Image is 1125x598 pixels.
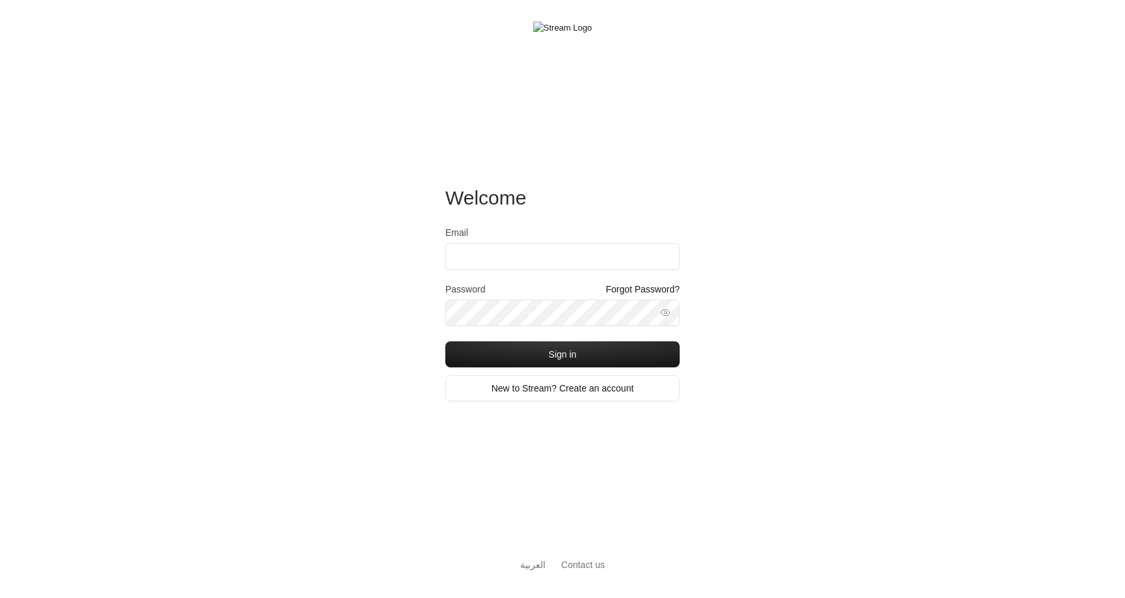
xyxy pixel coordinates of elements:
span: Welcome [445,187,526,208]
label: Password [445,283,485,296]
button: Sign in [445,341,680,367]
button: Contact us [561,558,605,572]
a: Contact us [561,560,605,570]
label: Email [445,226,468,239]
img: Stream Logo [533,21,592,35]
button: toggle password visibility [655,302,676,323]
a: العربية [520,553,546,577]
a: New to Stream? Create an account [445,375,680,401]
a: Forgot Password? [605,283,680,296]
